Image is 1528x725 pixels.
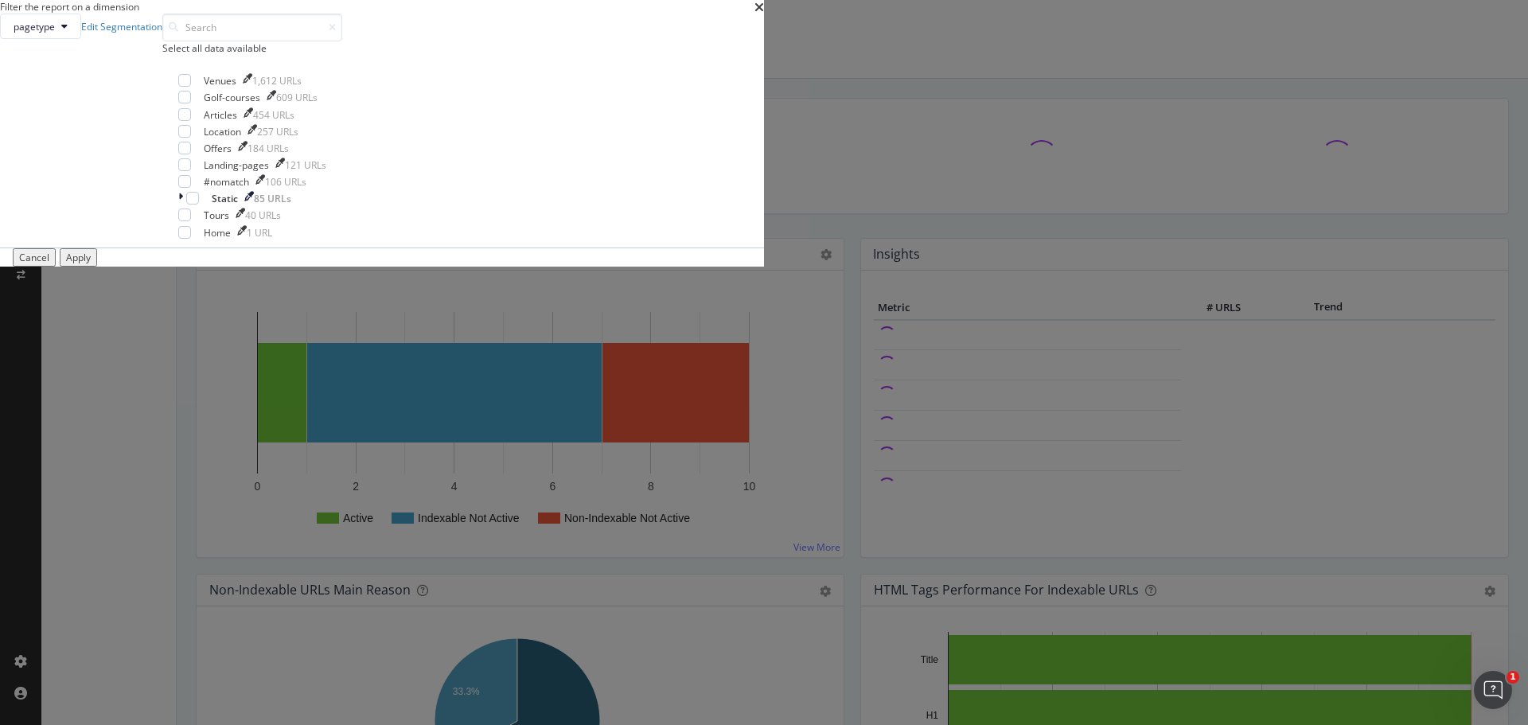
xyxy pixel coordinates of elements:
[162,14,342,41] input: Search
[162,41,342,55] div: Select all data available
[254,192,291,205] div: 85 URLs
[204,74,236,88] div: Venues
[204,175,249,189] div: #nomatch
[1507,671,1519,684] span: 1
[245,209,281,222] div: 40 URLs
[14,20,55,33] span: pagetype
[247,226,272,240] div: 1 URL
[276,91,318,104] div: 609 URLs
[1474,671,1512,709] iframe: Intercom live chat
[204,158,269,172] div: Landing-pages
[204,226,231,240] div: Home
[204,209,229,222] div: Tours
[204,108,237,122] div: Articles
[204,142,232,155] div: Offers
[285,158,326,172] div: 121 URLs
[248,142,289,155] div: 184 URLs
[19,251,49,264] div: Cancel
[66,251,91,264] div: Apply
[204,91,260,104] div: Golf-courses
[60,248,97,267] button: Apply
[257,125,298,138] div: 257 URLs
[253,108,294,122] div: 454 URLs
[204,125,241,138] div: Location
[265,175,306,189] div: 106 URLs
[81,20,162,33] a: Edit Segmentation
[212,192,238,205] div: Static
[13,248,56,267] button: Cancel
[252,74,302,88] div: 1,612 URLs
